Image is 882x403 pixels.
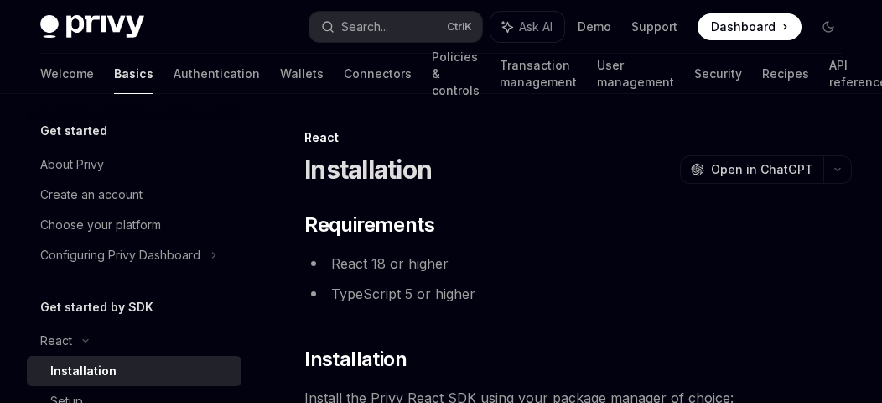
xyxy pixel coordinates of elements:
[40,154,104,175] div: About Privy
[304,346,407,373] span: Installation
[27,149,241,180] a: About Privy
[304,129,852,146] div: React
[304,154,432,185] h1: Installation
[680,155,823,184] button: Open in ChatGPT
[597,54,674,94] a: User management
[40,331,72,351] div: React
[27,180,241,210] a: Create an account
[344,54,412,94] a: Connectors
[519,18,553,35] span: Ask AI
[50,361,117,381] div: Installation
[309,12,483,42] button: Search...CtrlK
[40,15,144,39] img: dark logo
[698,13,802,40] a: Dashboard
[174,54,260,94] a: Authentication
[40,245,200,265] div: Configuring Privy Dashboard
[40,297,153,317] h5: Get started by SDK
[500,54,577,94] a: Transaction management
[578,18,611,35] a: Demo
[40,121,107,141] h5: Get started
[711,18,776,35] span: Dashboard
[280,54,324,94] a: Wallets
[27,210,241,240] a: Choose your platform
[631,18,677,35] a: Support
[447,20,472,34] span: Ctrl K
[304,252,852,275] li: React 18 or higher
[341,17,388,37] div: Search...
[490,12,564,42] button: Ask AI
[304,212,434,238] span: Requirements
[40,215,161,235] div: Choose your platform
[114,54,153,94] a: Basics
[694,54,742,94] a: Security
[762,54,809,94] a: Recipes
[711,161,813,178] span: Open in ChatGPT
[815,13,842,40] button: Toggle dark mode
[432,54,480,94] a: Policies & controls
[304,282,852,306] li: TypeScript 5 or higher
[27,356,241,386] a: Installation
[40,54,94,94] a: Welcome
[40,185,143,205] div: Create an account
